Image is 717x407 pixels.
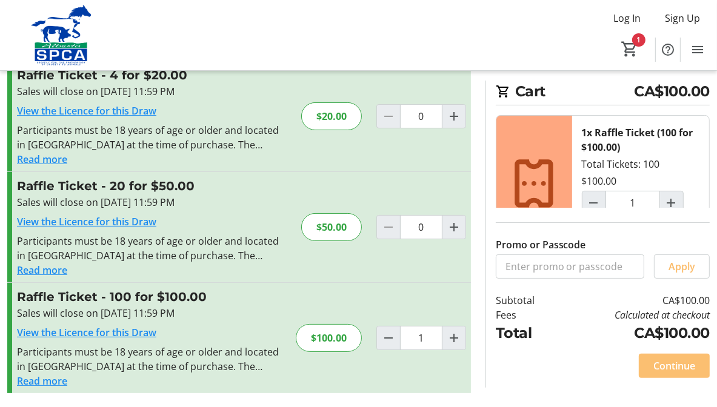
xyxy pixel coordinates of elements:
img: Alberta SPCA's Logo [7,5,115,65]
div: Participants must be 18 years of age or older and located in [GEOGRAPHIC_DATA] at the time of pur... [17,345,281,374]
td: Fees [496,308,558,322]
input: Raffle Ticket Quantity [400,104,442,128]
input: Raffle Ticket Quantity [400,215,442,239]
a: View the Licence for this Draw [17,215,156,228]
td: CA$100.00 [558,322,710,344]
button: Help [656,38,680,62]
td: CA$100.00 [558,293,710,308]
label: Promo or Passcode [496,237,586,252]
div: Sales will close on [DATE] 11:59 PM [17,195,282,210]
button: Read more [17,263,67,277]
button: Decrement by one [582,191,605,214]
div: Sales will close on [DATE] 11:59 PM [17,306,281,320]
button: Apply [654,254,710,279]
span: CA$100.00 [634,81,710,102]
h3: Raffle Ticket - 4 for $20.00 [17,66,282,84]
div: $100.00 [582,174,617,188]
div: Participants must be 18 years of age or older and located in [GEOGRAPHIC_DATA] at the time of pur... [17,234,282,263]
div: $50.00 [301,213,362,241]
h3: Raffle Ticket - 20 for $50.00 [17,177,282,195]
button: Continue [639,354,710,378]
input: Raffle Ticket Quantity [400,326,442,350]
span: Log In [613,11,641,25]
span: Sign Up [665,11,700,25]
td: Total [496,322,558,344]
button: Cart [619,38,641,60]
div: 1x Raffle Ticket (100 for $100.00) [582,125,699,154]
div: $20.00 [301,102,362,130]
input: Raffle Ticket (100 for $100.00) Quantity [605,191,660,215]
button: Increment by one [442,216,465,239]
button: Log In [604,8,650,28]
button: Decrement by one [377,326,400,349]
button: Increment by one [660,191,683,214]
button: Read more [17,374,67,388]
button: Menu [685,38,710,62]
a: View the Licence for this Draw [17,104,156,117]
h2: Cart [496,81,710,105]
button: Read more [17,152,67,167]
div: Total Tickets: 100 [572,116,709,251]
td: Calculated at checkout [558,308,710,322]
button: Increment by one [442,326,465,349]
div: $100.00 [296,324,362,352]
span: Apply [669,259,695,274]
button: Sign Up [655,8,710,28]
td: Subtotal [496,293,558,308]
input: Enter promo or passcode [496,254,644,279]
span: Continue [653,359,695,373]
a: View the Licence for this Draw [17,326,156,339]
div: Participants must be 18 years of age or older and located in [GEOGRAPHIC_DATA] at the time of pur... [17,123,282,152]
div: Sales will close on [DATE] 11:59 PM [17,84,282,99]
h3: Raffle Ticket - 100 for $100.00 [17,288,281,306]
button: Increment by one [442,105,465,128]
